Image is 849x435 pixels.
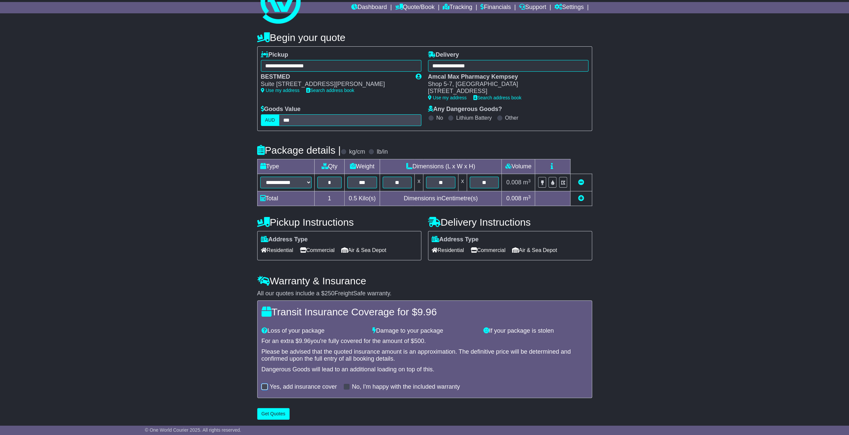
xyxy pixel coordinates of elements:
[257,275,592,286] h4: Warranty & Insurance
[351,2,387,13] a: Dashboard
[502,159,535,174] td: Volume
[471,245,505,255] span: Commercial
[261,88,300,93] a: Use my address
[261,51,288,59] label: Pickup
[443,2,472,13] a: Tracking
[456,115,492,121] label: Lithium Battery
[506,195,521,202] span: 0.008
[428,95,467,100] a: Use my address
[505,115,518,121] label: Other
[380,159,502,174] td: Dimensions (L x W x H)
[506,179,521,186] span: 0.008
[554,2,584,13] a: Settings
[428,217,592,228] h4: Delivery Instructions
[380,191,502,206] td: Dimensions in Centimetre(s)
[528,194,531,199] sup: 3
[436,115,443,121] label: No
[415,174,423,191] td: x
[432,245,464,255] span: Residential
[578,195,584,202] a: Add new item
[257,159,314,174] td: Type
[325,290,335,297] span: 250
[519,2,546,13] a: Support
[261,236,308,243] label: Address Type
[352,383,460,391] label: No, I'm happy with the included warranty
[299,338,311,344] span: 9.96
[395,2,434,13] a: Quote/Book
[523,179,531,186] span: m
[473,95,521,100] a: Search address book
[261,73,409,81] div: BESTMED
[262,338,588,345] div: For an extra $ you're fully covered for the amount of $ .
[417,306,437,317] span: 9.96
[300,245,335,255] span: Commercial
[257,408,290,420] button: Get Quotes
[369,327,480,335] div: Damage to your package
[257,290,592,297] div: All our quotes include a $ FreightSafe warranty.
[257,32,592,43] h4: Begin your quote
[261,245,293,255] span: Residential
[414,338,424,344] span: 500
[349,195,357,202] span: 0.5
[257,191,314,206] td: Total
[306,88,354,93] a: Search address book
[349,148,365,156] label: kg/cm
[261,114,280,126] label: AUD
[428,73,582,81] div: Amcal Max Pharmacy Kempsey
[377,148,388,156] label: lb/in
[314,191,345,206] td: 1
[261,81,409,88] div: Suite [STREET_ADDRESS][PERSON_NAME]
[262,348,588,363] div: Please be advised that the quoted insurance amount is an approximation. The definitive price will...
[428,88,582,95] div: [STREET_ADDRESS]
[512,245,557,255] span: Air & Sea Depot
[578,179,584,186] a: Remove this item
[432,236,479,243] label: Address Type
[428,51,459,59] label: Delivery
[145,427,241,433] span: © One World Courier 2025. All rights reserved.
[261,106,301,113] label: Goods Value
[528,178,531,183] sup: 3
[257,145,341,156] h4: Package details |
[345,191,380,206] td: Kilo(s)
[345,159,380,174] td: Weight
[262,366,588,373] div: Dangerous Goods will lead to an additional loading on top of this.
[257,217,421,228] h4: Pickup Instructions
[341,245,386,255] span: Air & Sea Depot
[480,2,511,13] a: Financials
[262,306,588,317] h4: Transit Insurance Coverage for $
[428,106,502,113] label: Any Dangerous Goods?
[314,159,345,174] td: Qty
[458,174,467,191] td: x
[428,81,582,88] div: Shop 5-7, [GEOGRAPHIC_DATA]
[270,383,337,391] label: Yes, add insurance cover
[480,327,591,335] div: If your package is stolen
[523,195,531,202] span: m
[258,327,369,335] div: Loss of your package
